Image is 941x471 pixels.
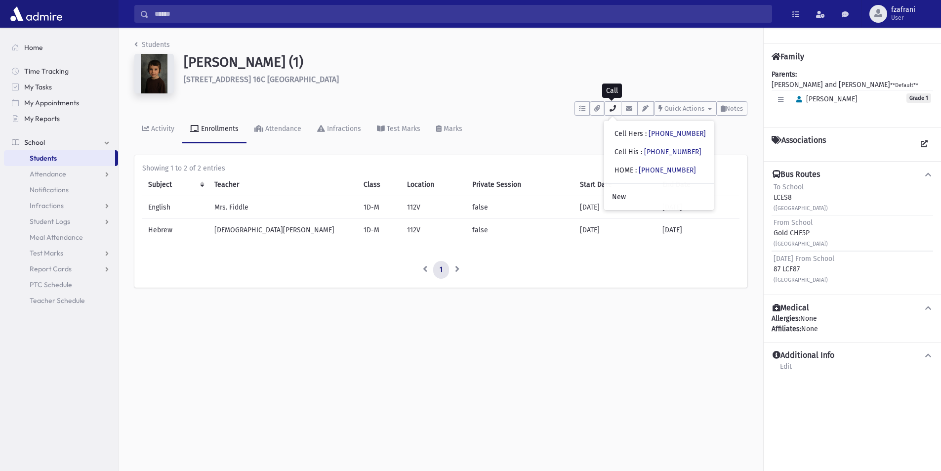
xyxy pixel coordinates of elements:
span: : [635,166,637,174]
a: Infractions [4,198,118,214]
a: Attendance [246,116,309,143]
span: Report Cards [30,264,72,273]
h4: Associations [772,135,826,153]
div: LCES8 [774,182,828,213]
small: ([GEOGRAPHIC_DATA]) [774,241,828,247]
div: Gold CHE5P [774,217,828,249]
th: Private Session [466,173,574,196]
div: None [772,324,933,334]
div: None [772,313,933,334]
td: [DATE] [656,219,739,242]
th: Teacher [208,173,357,196]
a: Notifications [4,182,118,198]
span: Infractions [30,201,64,210]
input: Search [149,5,772,23]
td: 112V [401,196,466,219]
a: Students [4,150,115,166]
span: Notes [726,105,743,112]
a: Edit [779,361,792,379]
span: [PERSON_NAME] [792,95,858,103]
a: Meal Attendance [4,229,118,245]
a: Attendance [4,166,118,182]
div: Activity [149,125,174,133]
div: Attendance [263,125,301,133]
div: Cell His [614,147,701,157]
td: [DATE] [574,196,656,219]
h4: Family [772,52,804,61]
a: Home [4,40,118,55]
div: Enrollments [199,125,239,133]
img: AdmirePro [8,4,65,24]
div: Cell Hers [614,128,706,139]
span: [DATE] From School [774,255,834,263]
td: 1D-M [358,219,401,242]
a: My Reports [4,111,118,127]
span: From School [774,218,813,227]
div: Showing 1 to 2 of 2 entries [142,163,739,173]
td: [DEMOGRAPHIC_DATA][PERSON_NAME] [208,219,357,242]
button: Additional Info [772,350,933,361]
span: : [645,129,647,138]
div: Infractions [325,125,361,133]
div: Marks [442,125,462,133]
b: Allergies: [772,314,800,323]
span: User [891,14,915,22]
a: Students [134,41,170,49]
b: Parents: [772,70,797,79]
a: Activity [134,116,182,143]
a: Test Marks [369,116,428,143]
span: PTC Schedule [30,280,72,289]
span: Test Marks [30,249,63,257]
span: Home [24,43,43,52]
span: To School [774,183,804,191]
div: Test Marks [385,125,420,133]
a: Test Marks [4,245,118,261]
span: Meal Attendance [30,233,83,242]
a: New [604,188,714,206]
td: Hebrew [142,219,208,242]
td: [DATE] [574,219,656,242]
span: Time Tracking [24,67,69,76]
b: Affiliates: [772,325,801,333]
small: ([GEOGRAPHIC_DATA]) [774,277,828,283]
a: [PHONE_NUMBER] [644,148,701,156]
a: Marks [428,116,470,143]
nav: breadcrumb [134,40,170,54]
td: false [466,219,574,242]
div: 87 LCF87 [774,254,834,285]
a: My Tasks [4,79,118,95]
a: [PHONE_NUMBER] [639,166,696,174]
td: 112V [401,219,466,242]
a: Report Cards [4,261,118,277]
span: My Reports [24,114,60,123]
button: Medical [772,303,933,313]
span: My Tasks [24,83,52,91]
th: Location [401,173,466,196]
td: 1D-M [358,196,401,219]
h6: [STREET_ADDRESS] 16C [GEOGRAPHIC_DATA] [184,75,747,84]
button: Quick Actions [654,101,716,116]
a: Infractions [309,116,369,143]
div: [PERSON_NAME] and [PERSON_NAME] [772,69,933,119]
span: Grade 1 [906,93,931,103]
button: Bus Routes [772,170,933,180]
span: Notifications [30,185,69,194]
span: : [641,148,642,156]
span: My Appointments [24,98,79,107]
th: Start Date [574,173,656,196]
span: School [24,138,45,147]
h4: Medical [773,303,809,313]
span: Teacher Schedule [30,296,85,305]
h4: Bus Routes [773,170,820,180]
td: English [142,196,208,219]
div: Call [602,84,622,98]
a: Time Tracking [4,63,118,79]
span: fzafrani [891,6,915,14]
span: Quick Actions [664,105,704,112]
a: View all Associations [915,135,933,153]
th: Class [358,173,401,196]
h4: Additional Info [773,350,834,361]
a: School [4,134,118,150]
a: Teacher Schedule [4,293,118,308]
a: Enrollments [182,116,246,143]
